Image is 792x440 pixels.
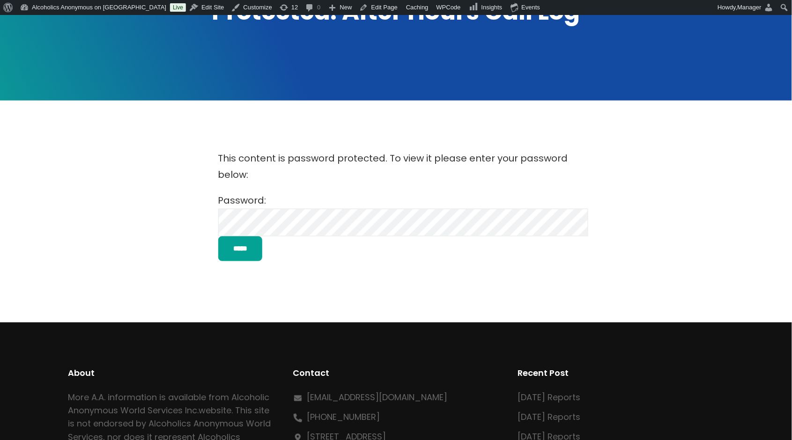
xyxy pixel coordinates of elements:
[218,150,574,183] p: This content is password protected. To view it please enter your password below:
[293,367,499,380] h2: Contact
[518,367,724,380] h2: Recent Post
[218,209,588,236] input: Password:
[68,367,274,380] h2: About
[518,392,581,403] a: [DATE] Reports
[218,194,588,228] label: Password:
[738,4,762,11] span: Manager
[199,405,232,417] a: website
[307,392,448,403] a: [EMAIL_ADDRESS][DOMAIN_NAME]
[307,411,380,423] a: [PHONE_NUMBER]
[170,3,186,12] a: Live
[518,411,581,423] a: [DATE] Reports
[481,4,503,11] span: Insights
